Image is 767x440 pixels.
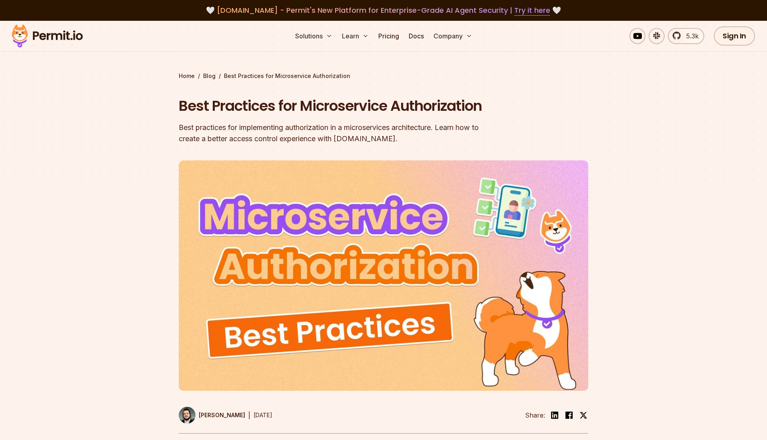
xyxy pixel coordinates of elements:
[203,72,216,80] a: Blog
[179,407,245,424] a: [PERSON_NAME]
[514,5,550,16] a: Try it here
[254,412,272,418] time: [DATE]
[292,28,336,44] button: Solutions
[430,28,475,44] button: Company
[668,28,704,44] a: 5.3k
[217,5,550,15] span: [DOMAIN_NAME] - Permit's New Platform for Enterprise-Grade AI Agent Security |
[405,28,427,44] a: Docs
[550,410,559,420] img: linkedin
[179,122,486,144] div: Best practices for implementing authorization in a microservices architecture. Learn how to creat...
[179,96,486,116] h1: Best Practices for Microservice Authorization
[564,410,574,420] img: facebook
[199,411,245,419] p: [PERSON_NAME]
[179,160,588,391] img: Best Practices for Microservice Authorization
[681,31,699,41] span: 5.3k
[248,410,250,420] div: |
[179,72,588,80] div: / /
[375,28,402,44] a: Pricing
[714,26,755,46] a: Sign In
[525,410,545,420] li: Share:
[179,72,195,80] a: Home
[19,5,748,16] div: 🤍 🤍
[339,28,372,44] button: Learn
[579,411,587,419] img: twitter
[8,22,86,50] img: Permit logo
[179,407,196,424] img: Gabriel L. Manor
